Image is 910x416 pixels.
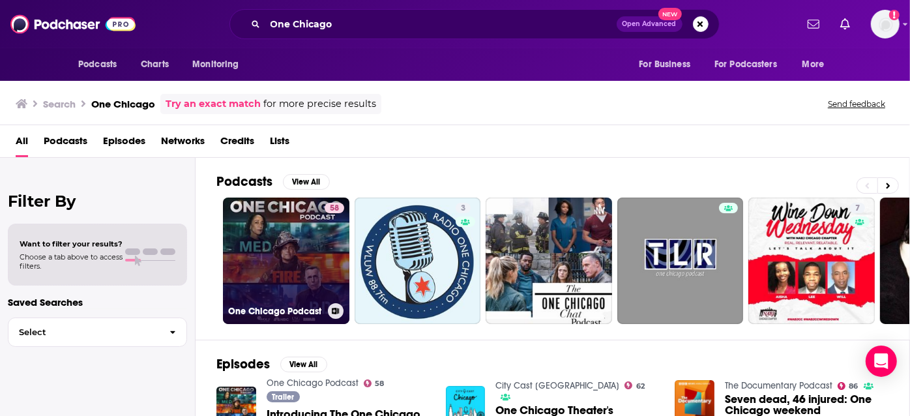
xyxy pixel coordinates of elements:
a: Podcasts [44,130,87,157]
h2: Episodes [216,356,270,372]
button: Open AdvancedNew [617,16,682,32]
button: open menu [183,52,256,77]
a: PodcastsView All [216,173,330,190]
button: open menu [706,52,796,77]
a: Networks [161,130,205,157]
span: for more precise results [263,97,376,111]
a: 58One Chicago Podcast [223,198,349,324]
div: Open Intercom Messenger [866,346,897,377]
button: open menu [793,52,841,77]
span: Select [8,328,159,336]
svg: Add a profile image [889,10,900,20]
span: For Podcasters [714,55,777,74]
span: More [802,55,825,74]
button: open menu [69,52,134,77]
a: 58 [325,203,344,213]
a: 62 [624,381,645,389]
input: Search podcasts, credits, & more... [265,14,617,35]
span: New [658,8,682,20]
img: User Profile [871,10,900,38]
span: 7 [855,202,860,215]
span: 86 [849,383,859,389]
a: One Chicago Podcast [267,378,359,389]
h3: One Chicago Podcast [228,306,323,317]
a: 3 [355,198,481,324]
span: Choose a tab above to access filters. [20,252,123,271]
a: Show notifications dropdown [802,13,825,35]
h3: One Chicago [91,98,155,110]
span: Monitoring [192,55,239,74]
span: Want to filter your results? [20,239,123,248]
a: 58 [364,379,385,387]
span: Charts [141,55,169,74]
span: Trailer [272,393,294,401]
a: EpisodesView All [216,356,327,372]
p: Saved Searches [8,296,187,308]
h3: Search [43,98,76,110]
button: View All [283,174,330,190]
button: open menu [630,52,707,77]
a: Episodes [103,130,145,157]
span: Podcasts [78,55,117,74]
a: 86 [838,382,859,390]
a: Credits [220,130,254,157]
a: Lists [270,130,289,157]
img: Podchaser - Follow, Share and Rate Podcasts [10,12,136,37]
span: 58 [330,202,339,215]
span: Logged in as anna.andree [871,10,900,38]
a: Show notifications dropdown [835,13,855,35]
a: All [16,130,28,157]
button: Send feedback [824,98,889,110]
a: The Documentary Podcast [725,380,832,391]
a: Seven dead, 46 injured: One Chicago weekend [725,394,888,416]
span: For Business [639,55,690,74]
a: Charts [132,52,177,77]
span: 58 [375,381,384,387]
a: City Cast Chicago [495,380,619,391]
a: Try an exact match [166,97,261,111]
span: Open Advanced [623,21,677,27]
span: 62 [636,383,645,389]
a: 3 [456,203,471,213]
a: 7 [850,203,865,213]
a: 7 [748,198,875,324]
h2: Podcasts [216,173,272,190]
div: Search podcasts, credits, & more... [229,9,720,39]
button: Select [8,318,187,347]
button: Show profile menu [871,10,900,38]
span: 3 [461,202,465,215]
button: View All [280,357,327,372]
h2: Filter By [8,192,187,211]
